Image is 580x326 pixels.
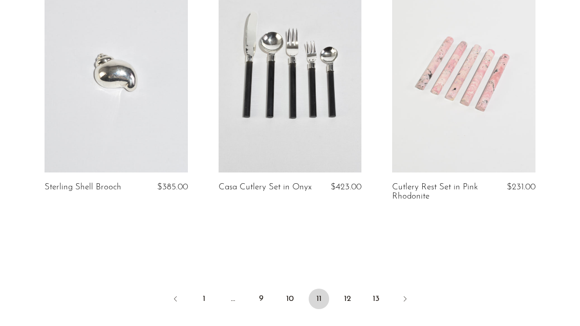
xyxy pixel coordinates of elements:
[507,183,535,191] span: $231.00
[331,183,361,191] span: $423.00
[223,289,243,309] span: …
[309,289,329,309] span: 11
[165,289,186,311] a: Previous
[337,289,358,309] a: 12
[219,183,312,192] a: Casa Cutlery Set in Onyx
[194,289,214,309] a: 1
[395,289,415,311] a: Next
[251,289,272,309] a: 9
[392,183,486,202] a: Cutlery Rest Set in Pink Rhodonite
[157,183,188,191] span: $385.00
[366,289,386,309] a: 13
[45,183,121,192] a: Sterling Shell Brooch
[280,289,300,309] a: 10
